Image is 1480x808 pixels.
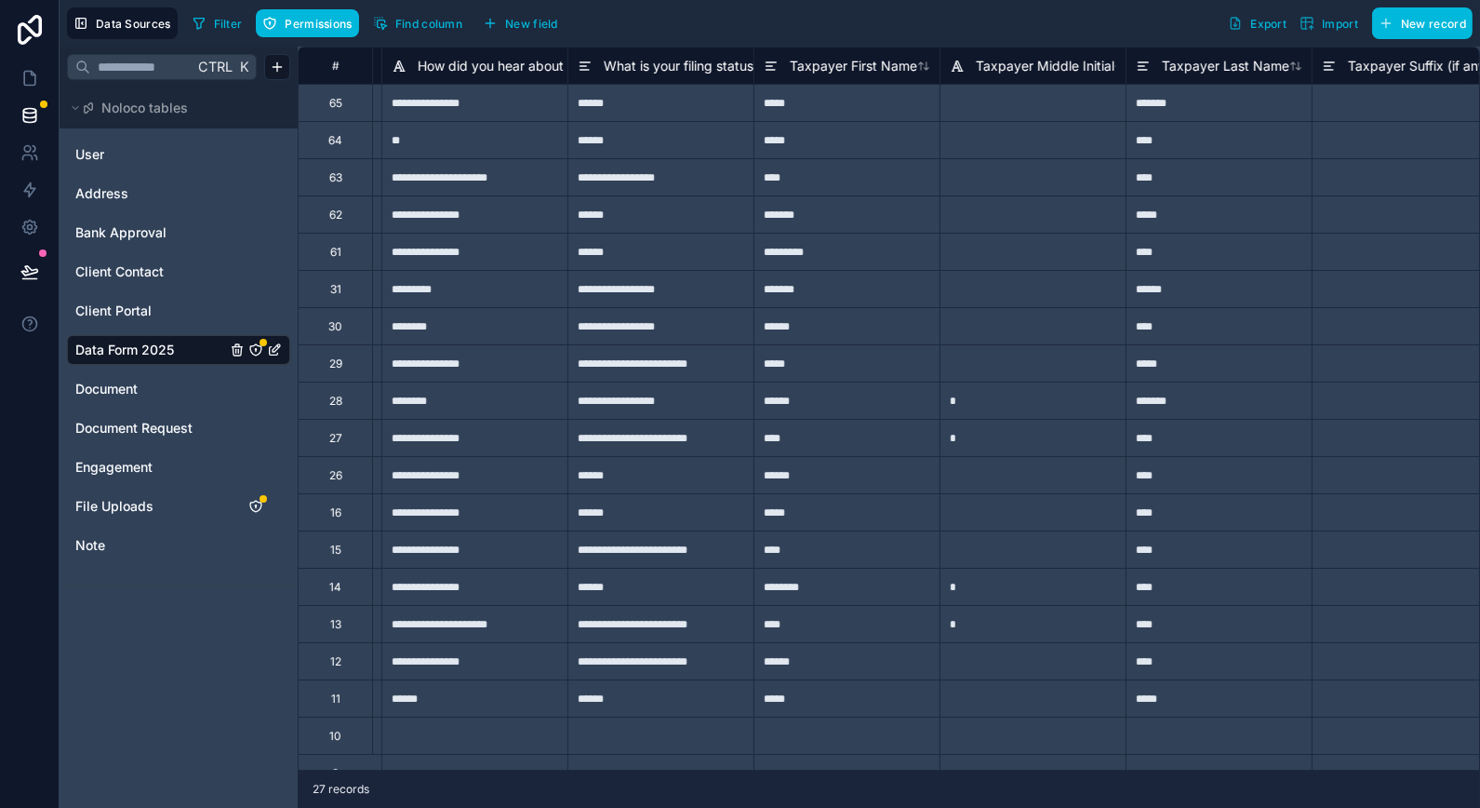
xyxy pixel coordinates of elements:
[329,96,342,111] div: 65
[75,341,226,359] a: Data Form 2025
[1365,7,1473,39] a: New record
[67,179,290,209] div: Address
[329,208,342,222] div: 62
[476,9,565,37] button: New field
[75,497,153,516] span: File Uploads
[96,17,171,31] span: Data Sources
[328,133,342,148] div: 64
[67,452,290,482] div: Engagement
[330,543,341,558] div: 15
[75,223,226,242] a: Bank Approval
[790,57,917,75] span: Taxpayer First Name
[313,59,358,73] div: #
[75,184,226,203] a: Address
[395,17,462,31] span: Find column
[367,9,469,37] button: Find column
[75,380,226,398] a: Document
[256,9,358,37] button: Permissions
[329,394,342,409] div: 28
[75,536,226,555] a: Note
[75,458,226,477] a: Engagement
[1221,7,1293,39] button: Export
[330,282,341,297] div: 31
[331,692,340,707] div: 11
[196,55,234,78] span: Ctrl
[67,140,290,169] div: User
[1250,17,1287,31] span: Export
[329,170,342,185] div: 63
[329,357,342,371] div: 29
[285,17,352,31] span: Permissions
[329,729,341,744] div: 10
[67,335,290,365] div: Data Form 2025
[67,374,290,404] div: Document
[75,145,226,164] a: User
[256,9,366,37] a: Permissions
[75,184,128,203] span: Address
[101,99,188,117] span: Noloco tables
[332,766,339,781] div: 9
[1401,17,1466,31] span: New record
[75,497,226,516] a: File Uploads
[75,341,174,359] span: Data Form 2025
[75,302,152,320] span: Client Portal
[75,419,193,438] span: Document Request
[75,380,138,398] span: Document
[1322,17,1358,31] span: Import
[330,654,341,669] div: 12
[214,17,243,31] span: Filter
[329,468,342,483] div: 26
[75,536,105,555] span: Note
[329,431,342,446] div: 27
[75,458,153,477] span: Engagement
[67,218,290,248] div: Bank Approval
[976,57,1114,75] span: Taxpayer Middle Initial
[67,95,279,121] button: Noloco tables
[330,245,341,260] div: 61
[67,296,290,326] div: Client Portal
[67,257,290,287] div: Client Contact
[604,57,753,75] span: What is your filing status
[75,263,164,281] span: Client Contact
[75,263,226,281] a: Client Contact
[75,302,226,320] a: Client Portal
[67,7,178,39] button: Data Sources
[328,319,342,334] div: 30
[330,505,341,520] div: 16
[329,580,341,595] div: 14
[75,223,167,242] span: Bank Approval
[1162,57,1289,75] span: Taxpayer Last Name
[418,57,581,75] span: How did you hear about us
[1372,7,1473,39] button: New record
[330,617,341,632] div: 13
[75,419,226,438] a: Document Request
[67,531,290,560] div: Note
[1293,7,1365,39] button: Import
[67,413,290,443] div: Document Request
[185,9,249,37] button: Filter
[313,782,369,797] span: 27 records
[67,492,290,521] div: File Uploads
[75,145,104,164] span: User
[505,17,558,31] span: New field
[237,61,250,74] span: K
